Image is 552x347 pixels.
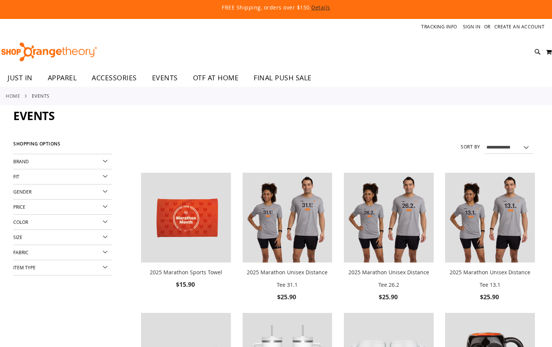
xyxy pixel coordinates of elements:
span: $25.90 [480,293,500,301]
span: EVENTS [152,69,178,86]
span: $15.90 [176,280,196,289]
a: OTF AT HOME [185,69,246,87]
div: Fabric [13,245,112,260]
a: Details [311,4,330,11]
img: 2025 Marathon Unisex Distance Tee 13.1 [445,173,535,263]
span: Item Type [13,264,36,270]
strong: Shopping Options [13,138,112,154]
span: Gender [13,189,31,195]
div: Price [13,200,112,215]
a: Tracking Info [421,23,457,30]
span: Brand [13,158,29,164]
span: JUST IN [8,69,33,86]
a: FINAL PUSH SALE [246,69,319,87]
div: Item Type [13,260,112,275]
a: ACCESSORIES [84,69,144,87]
span: ACCESSORIES [92,69,137,86]
span: OTF AT HOME [193,69,239,86]
div: Color [13,215,112,230]
a: Create an Account [494,23,545,30]
a: EVENTS [144,69,185,86]
span: Price [13,204,25,210]
span: $25.90 [379,293,399,301]
a: 2025 Marathon Unisex Distance Tee 13.1 [450,269,530,288]
div: product [239,169,336,322]
a: 2025 Marathon Unisex Distance Tee 31.1 [247,269,328,288]
a: Home [6,92,20,99]
div: product [441,169,539,322]
img: 2025 Marathon Unisex Distance Tee 26.2 [344,173,434,263]
span: FINAL PUSH SALE [254,69,312,86]
span: APPAREL [48,69,77,86]
a: APPAREL [40,69,85,87]
span: Size [13,234,22,240]
a: Sign In [463,23,481,30]
a: 2025 Marathon Unisex Distance Tee 31.1 [243,173,332,264]
div: Gender [13,184,112,200]
a: 2025 Marathon Unisex Distance Tee 26.2 [348,269,429,288]
label: Sort By [461,144,480,150]
span: Color [13,219,28,225]
div: product [137,169,235,309]
a: 2025 Marathon Unisex Distance Tee 13.1 [445,173,535,264]
div: Brand [13,154,112,169]
span: $25.90 [277,293,297,301]
a: 2025 Marathon Sports Towel [141,173,231,264]
span: Fit [13,173,19,180]
strong: EVENTS [32,92,50,99]
img: 2025 Marathon Unisex Distance Tee 31.1 [243,173,332,263]
p: FREE Shipping, orders over $150. [49,4,503,11]
div: Size [13,230,112,245]
div: Fit [13,169,112,184]
a: 2025 Marathon Sports Towel [150,269,222,276]
div: product [340,169,438,322]
img: 2025 Marathon Sports Towel [141,173,231,263]
a: 2025 Marathon Unisex Distance Tee 26.2 [344,173,434,264]
span: EVENTS [13,108,55,123]
span: Fabric [13,249,28,255]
